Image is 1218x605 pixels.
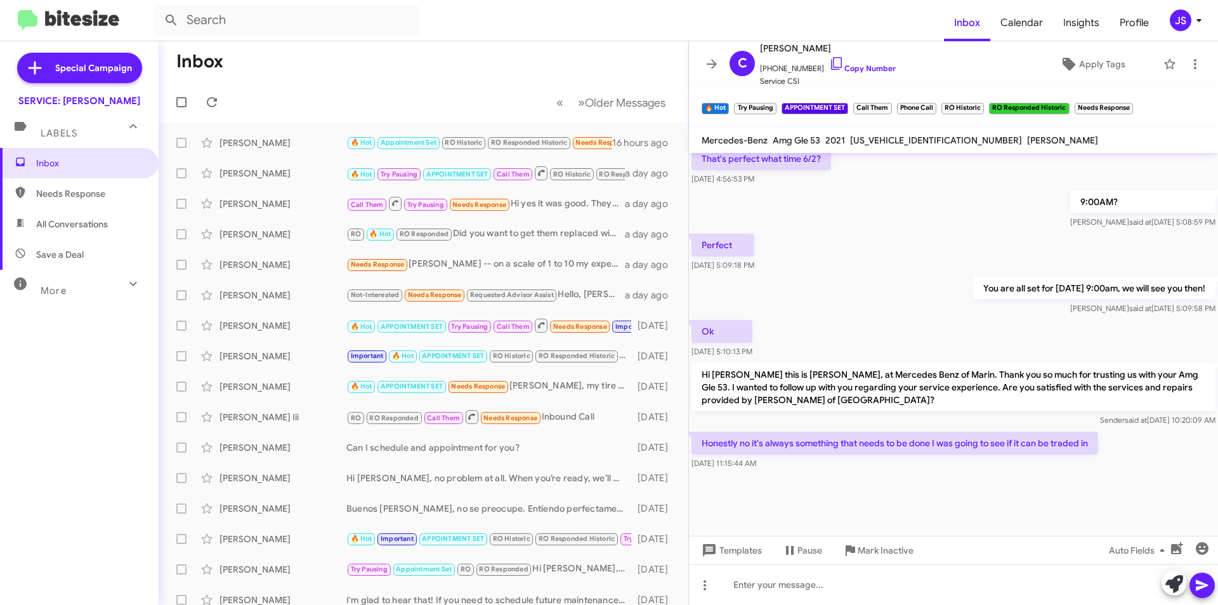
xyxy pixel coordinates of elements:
div: [PERSON_NAME] [219,533,346,545]
span: » [578,95,585,110]
span: APPOINTMENT SET [422,352,484,360]
span: Needs Response [351,260,405,269]
span: Try Pausing [351,565,388,573]
div: [PERSON_NAME] [219,289,346,302]
span: APPOINTMENT SET [426,170,488,178]
div: Honestly no it's always something that needs to be done I was going to see if it can be traded in [346,165,625,181]
span: Call Them [497,170,530,178]
span: said at [1129,217,1151,227]
div: [PERSON_NAME] [219,472,346,484]
div: [DATE] [631,502,678,515]
span: Auto Fields [1109,539,1170,562]
button: Mark Inactive [832,539,924,562]
span: Save a Deal [36,248,84,261]
button: Apply Tags [1027,53,1157,76]
div: a day ago [625,197,678,210]
div: Hi yes it was good. They do need to issue a credit for a service that I was billed for that they ... [346,196,625,211]
input: Search [154,5,420,36]
span: Mark Inactive [858,539,913,562]
span: All Conversations [36,218,108,230]
span: Needs Response [483,414,537,422]
div: [PERSON_NAME] [219,167,346,180]
span: RO Responded Historic [539,535,615,543]
span: 🔥 Hot [369,230,391,238]
span: [DATE] 5:10:13 PM [691,347,752,356]
span: RO Historic [445,138,482,147]
span: RO [351,414,361,422]
span: RO Responded Historic [599,170,675,178]
button: Auto Fields [1099,539,1180,562]
span: Special Campaign [55,62,132,74]
div: [PERSON_NAME] -- on a scale of 1 to 10 my experience has been a ZERO. Please talk to Nic. My sati... [346,257,625,272]
div: [PERSON_NAME] [219,380,346,393]
span: 🔥 Hot [351,322,372,331]
div: Inbound Call [346,317,631,333]
span: Call Them [351,201,384,209]
button: Next [570,90,673,116]
small: APPOINTMENT SET [782,103,848,114]
p: Honestly no it's always something that needs to be done I was going to see if it can be traded in [691,432,1098,455]
span: [PERSON_NAME] [760,41,896,56]
span: APPOINTMENT SET [381,322,443,331]
span: RO Historic [553,170,591,178]
span: [DATE] 4:56:53 PM [691,174,754,183]
span: 🔥 Hot [351,535,372,543]
p: Ok [691,320,752,343]
span: [PHONE_NUMBER] [760,56,896,75]
span: Needs Response [451,382,505,390]
small: Call Them [853,103,891,114]
span: Pause [797,539,822,562]
p: 9:00AM? [1070,190,1215,213]
span: Needs Response [553,322,607,331]
div: Hello, [PERSON_NAME]. I was dissatisfied with the service. 1. The code for the problem that was f... [346,288,625,302]
span: Try Pausing [624,535,660,543]
span: RO Responded Historic [491,138,567,147]
span: Call Them [427,414,460,422]
span: [DATE] 11:15:44 AM [691,458,756,468]
span: Needs Response [452,201,506,209]
div: [DATE] [631,441,678,454]
span: APPOINTMENT SET [422,535,484,543]
span: Requested Advisor Assist [470,291,554,299]
div: [PERSON_NAME] [219,563,346,576]
div: [DATE] [631,380,678,393]
div: Thanks [PERSON_NAME], what would the quote be for an A service with detailing ? Also last time yo... [346,135,612,150]
span: [DATE] 5:09:18 PM [691,260,754,270]
span: Important [351,352,384,360]
a: Special Campaign [17,53,142,83]
div: [PERSON_NAME] [219,136,346,149]
button: JS [1159,10,1204,31]
span: Profile [1110,4,1159,41]
div: We’re offering limited-time specials through the end of the month:Oil Change $159.95 (Reg. $290)T... [346,531,631,546]
span: RO Responded [400,230,449,238]
span: [US_VEHICLE_IDENTIFICATION_NUMBER] [850,135,1022,146]
p: Hi [PERSON_NAME] this is [PERSON_NAME], at Mercedes Benz of Marin. Thank you so much for trusting... [691,363,1215,411]
div: [DATE] [631,563,678,576]
span: [PERSON_NAME] [1027,135,1098,146]
button: Pause [772,539,832,562]
div: [DATE] [631,533,678,545]
div: Hi [PERSON_NAME], sorry for the delay I was checking in with your advisor [PERSON_NAME]. Parts go... [346,562,631,576]
small: Try Pausing [734,103,776,114]
span: Older Messages [585,96,665,110]
span: RO [461,565,471,573]
small: RO Historic [941,103,984,114]
span: Call Them [497,322,530,331]
span: Needs Response [36,187,144,200]
span: RO [351,230,361,238]
span: APPOINTMENT SET [381,382,443,390]
a: Inbox [944,4,990,41]
p: Perfect [691,234,754,256]
span: 🔥 Hot [351,382,372,390]
span: Appointment Set [381,138,436,147]
div: Hi [PERSON_NAME], no problem at all. When you’re ready, we’ll be here to help with your Mercedes-... [346,472,631,484]
span: [PERSON_NAME] [DATE] 5:08:59 PM [1070,217,1215,227]
a: Calendar [990,4,1053,41]
span: « [556,95,563,110]
div: [PERSON_NAME] [219,258,346,271]
span: Templates [699,539,762,562]
span: Not-Interested [351,291,400,299]
span: 🔥 Hot [351,170,372,178]
div: 16 hours ago [612,136,678,149]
